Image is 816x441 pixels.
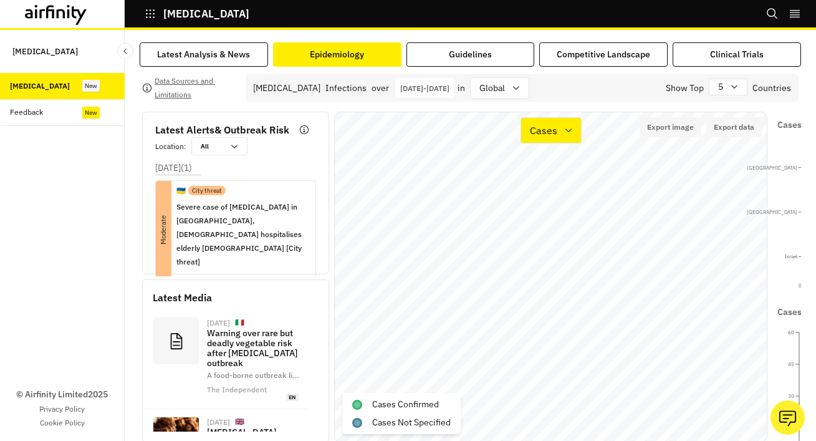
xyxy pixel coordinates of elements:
[155,74,236,102] p: Data Sources and Limitations
[207,386,267,394] div: The Independent
[10,80,70,92] div: [MEDICAL_DATA]
[640,117,701,137] button: Export image
[155,122,289,137] p: Latest Alerts & Outbreak Risk
[706,117,762,137] button: Export data
[372,416,451,429] p: Cases Not Specified
[785,253,797,259] tspan: Israel
[395,78,454,98] button: Interact with the calendar and add the check-in date for your trip.
[710,48,764,61] div: Clinical Trials
[16,388,108,401] p: © Airfinity Limited 2025
[145,3,249,24] button: [MEDICAL_DATA]
[310,48,364,61] div: Epidemiology
[372,398,439,411] p: Cases Confirmed
[10,107,43,118] div: Feedback
[788,361,794,367] tspan: 45
[766,3,779,24] button: Search
[286,394,299,402] span: en
[82,80,100,92] div: New
[666,82,704,95] p: Show Top
[157,48,250,61] div: Latest Analysis & News
[747,209,797,215] tspan: [GEOGRAPHIC_DATA]
[155,162,192,175] p: [DATE] ( 1 )
[153,290,319,305] p: Latest Media
[458,82,465,95] p: in
[115,222,213,238] p: Moderate
[155,141,186,152] p: Location :
[718,80,723,94] p: 5
[207,328,299,368] p: Warning over rare but deadly vegetable risk after [MEDICAL_DATA] outbreak
[788,393,794,399] tspan: 30
[143,310,309,409] a: [DATE]🇮🇹Warning over rare but deadly vegetable risk after [MEDICAL_DATA] outbreakA food-borne out...
[176,185,186,196] p: 🇺🇦
[770,400,805,435] button: Ask our analysts
[557,48,650,61] div: Competitive Landscape
[39,404,85,415] a: Privacy Policy
[235,417,244,427] p: 🇬🇧
[788,329,794,336] tspan: 60
[530,123,557,138] p: Cases
[176,200,305,269] p: Severe case of [MEDICAL_DATA] in [GEOGRAPHIC_DATA], [DEMOGRAPHIC_DATA] hospitalises elderly [DEMO...
[449,48,492,61] div: Guidelines
[12,40,78,63] p: [MEDICAL_DATA]
[207,371,299,380] span: A food-borne outbreak li …
[207,419,230,426] div: [DATE]
[400,84,449,93] p: [DATE] - [DATE]
[40,417,85,429] a: Cookie Policy
[207,319,230,327] div: [DATE]
[799,283,806,289] tspan: 0.1
[747,165,797,171] tspan: [GEOGRAPHIC_DATA]
[163,8,249,19] p: [MEDICAL_DATA]
[117,43,133,59] button: Close Sidebar
[82,107,100,119] div: New
[253,82,320,95] div: [MEDICAL_DATA]
[752,82,791,95] p: Countries
[325,82,367,95] p: Infections
[192,186,222,195] p: City threat
[235,317,244,328] p: 🇮🇹
[372,82,389,95] p: over
[142,78,236,98] button: Data Sources and Limitations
